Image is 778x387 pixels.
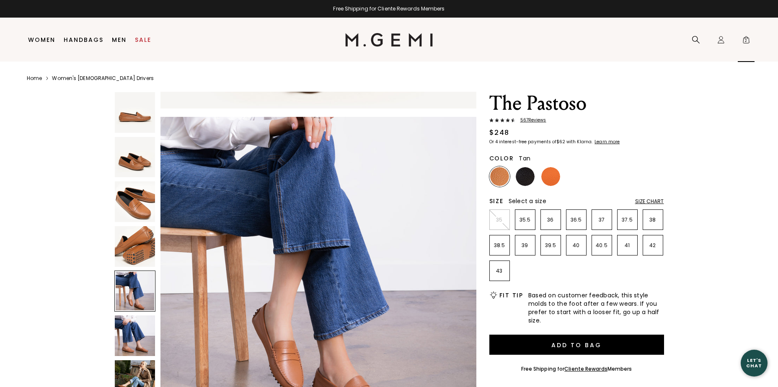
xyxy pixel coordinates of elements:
[741,358,768,368] div: Let's Chat
[541,167,560,186] img: Orangina
[643,242,663,249] p: 42
[52,75,153,82] a: Women's [DEMOGRAPHIC_DATA] Drivers
[528,291,664,325] span: Based on customer feedback, this style molds to the foot after a few wears. If you prefer to star...
[556,139,565,145] klarna-placement-style-amount: $62
[489,155,514,162] h2: Color
[490,167,509,186] img: Tan
[489,198,504,204] h2: Size
[519,154,530,163] span: Tan
[345,33,433,46] img: M.Gemi
[592,242,612,249] p: 40.5
[566,217,586,223] p: 36.5
[27,75,42,82] a: Home
[515,217,535,223] p: 35.5
[490,268,509,274] p: 43
[521,366,632,372] div: Free Shipping for Members
[516,167,535,186] img: Black
[489,335,664,355] button: Add to Bag
[135,36,151,43] a: Sale
[594,139,620,144] a: Learn more
[115,315,155,356] img: The Pastoso
[643,217,663,223] p: 38
[499,292,523,299] h2: Fit Tip
[489,92,664,115] h1: The Pastoso
[489,139,556,145] klarna-placement-style-body: Or 4 interest-free payments of
[566,242,586,249] p: 40
[592,217,612,223] p: 37
[635,198,664,205] div: Size Chart
[489,118,664,124] a: 567Reviews
[490,242,509,249] p: 38.5
[112,36,127,43] a: Men
[515,242,535,249] p: 39
[564,365,607,372] a: Cliente Rewards
[618,217,637,223] p: 37.5
[742,37,750,46] span: 2
[489,128,509,138] div: $248
[64,36,103,43] a: Handbags
[594,139,620,145] klarna-placement-style-cta: Learn more
[28,36,55,43] a: Women
[618,242,637,249] p: 41
[566,139,594,145] klarna-placement-style-body: with Klarna
[541,217,561,223] p: 36
[115,226,155,267] img: The Pastoso
[515,118,546,123] span: 567 Review s
[115,92,155,133] img: The Pastoso
[115,137,155,178] img: The Pastoso
[115,181,155,222] img: The Pastoso
[490,217,509,223] p: 35
[541,242,561,249] p: 39.5
[509,197,546,205] span: Select a size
